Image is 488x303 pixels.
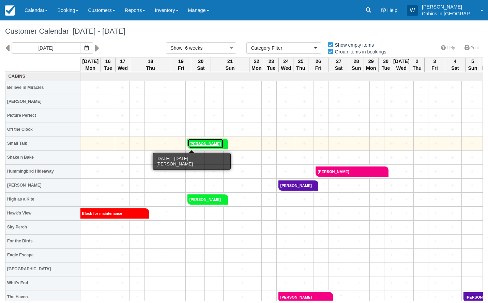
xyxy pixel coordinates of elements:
a: + [82,266,113,273]
a: + [371,182,382,189]
a: + [351,224,368,231]
a: + [278,196,293,203]
p: [PERSON_NAME] [422,3,476,10]
a: + [463,84,481,91]
a: + [147,140,184,147]
a: + [224,139,260,146]
a: + [297,266,312,273]
a: + [386,182,397,189]
a: + [263,84,274,91]
a: + [117,196,128,203]
a: + [386,98,397,105]
a: + [278,280,293,287]
a: + [147,112,184,119]
a: + [132,182,142,189]
a: + [463,252,481,259]
a: + [132,126,142,133]
a: + [463,154,481,161]
a: + [278,168,293,175]
a: + [82,168,113,175]
a: + [316,266,326,273]
a: + [263,98,274,105]
a: + [132,238,142,245]
a: + [445,168,460,175]
a: + [82,140,113,147]
a: + [401,224,412,231]
a: + [401,168,412,175]
a: + [331,154,347,161]
a: + [207,154,222,161]
a: [PERSON_NAME] [278,180,314,191]
a: + [316,84,326,91]
img: checkfront-main-nav-mini-logo.png [5,5,15,16]
a: + [331,140,347,147]
a: + [297,112,312,119]
a: + [297,252,312,259]
a: + [430,252,441,259]
a: + [401,182,412,189]
a: + [132,224,142,231]
a: + [207,84,222,91]
a: + [187,280,203,287]
a: + [225,238,260,245]
a: + [263,182,274,189]
a: + [415,252,426,259]
a: + [401,154,412,161]
a: + [82,84,113,91]
a: + [187,266,203,273]
a: + [82,224,113,231]
a: + [187,224,203,231]
span: Show empty items [327,42,379,47]
a: + [187,154,203,161]
a: + [430,98,441,105]
a: + [278,210,293,217]
a: + [351,182,368,189]
a: + [401,140,412,147]
span: Group items in bookings [327,49,392,54]
a: + [386,196,397,203]
a: + [147,266,184,273]
a: + [463,112,481,119]
a: + [463,266,481,273]
a: + [316,126,326,133]
a: + [386,224,397,231]
a: + [278,140,293,147]
a: + [207,238,222,245]
a: + [415,266,426,273]
a: + [415,140,426,147]
a: + [445,224,460,231]
a: + [263,112,274,119]
a: + [225,252,260,259]
a: + [401,266,412,273]
a: + [386,266,397,273]
a: + [117,238,128,245]
a: + [297,154,312,161]
a: + [132,84,142,91]
a: + [371,98,382,105]
a: + [445,210,460,217]
a: + [263,154,274,161]
a: + [82,252,113,259]
a: + [225,182,260,189]
a: + [371,210,382,217]
a: + [278,266,293,273]
a: + [430,84,441,91]
a: + [263,266,274,273]
a: + [415,84,426,91]
a: + [415,126,426,133]
a: + [225,224,260,231]
a: + [117,182,128,189]
a: + [187,252,203,259]
a: + [351,266,368,273]
a: + [371,252,382,259]
a: + [463,196,481,203]
a: + [316,98,326,105]
a: + [278,112,293,119]
a: + [415,168,426,175]
a: + [147,98,184,105]
a: + [147,280,184,287]
a: + [331,182,347,189]
a: + [351,238,368,245]
a: + [316,238,326,245]
a: + [463,182,481,189]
